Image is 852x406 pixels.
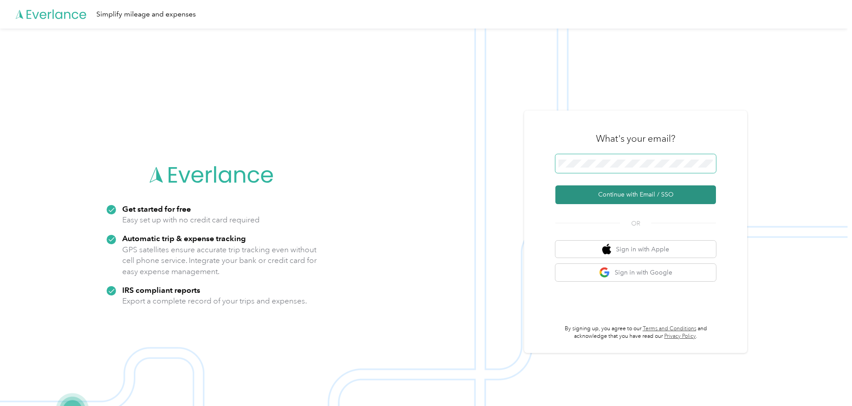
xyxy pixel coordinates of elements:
[122,295,307,307] p: Export a complete record of your trips and expenses.
[122,244,317,277] p: GPS satellites ensure accurate trip tracking even without cell phone service. Integrate your bank...
[555,185,716,204] button: Continue with Email / SSO
[643,325,696,332] a: Terms and Conditions
[555,264,716,281] button: google logoSign in with Google
[599,267,610,278] img: google logo
[96,9,196,20] div: Simplify mileage and expenses
[602,244,611,255] img: apple logo
[122,285,200,295] strong: IRS compliant reports
[122,214,260,226] p: Easy set up with no credit card required
[122,204,191,213] strong: Get started for free
[664,333,696,340] a: Privacy Policy
[555,241,716,258] button: apple logoSign in with Apple
[555,325,716,340] p: By signing up, you agree to our and acknowledge that you have read our .
[122,234,246,243] strong: Automatic trip & expense tracking
[620,219,651,228] span: OR
[596,132,675,145] h3: What's your email?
